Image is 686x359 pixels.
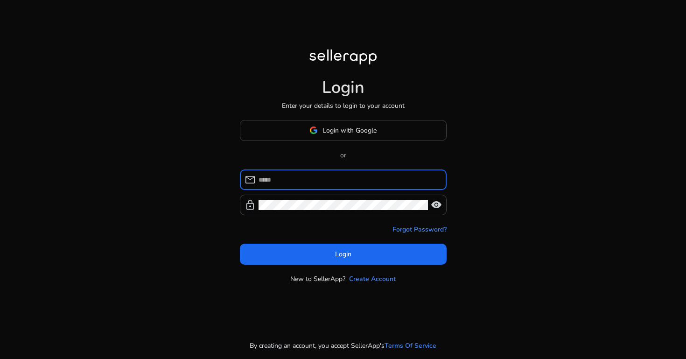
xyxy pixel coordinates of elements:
[245,174,256,185] span: mail
[322,126,377,135] span: Login with Google
[290,274,345,284] p: New to SellerApp?
[240,120,447,141] button: Login with Google
[322,77,364,98] h1: Login
[385,341,436,351] a: Terms Of Service
[245,199,256,211] span: lock
[240,244,447,265] button: Login
[431,199,442,211] span: visibility
[335,249,351,259] span: Login
[309,126,318,134] img: google-logo.svg
[349,274,396,284] a: Create Account
[392,225,447,234] a: Forgot Password?
[282,101,405,111] p: Enter your details to login to your account
[240,150,447,160] p: or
